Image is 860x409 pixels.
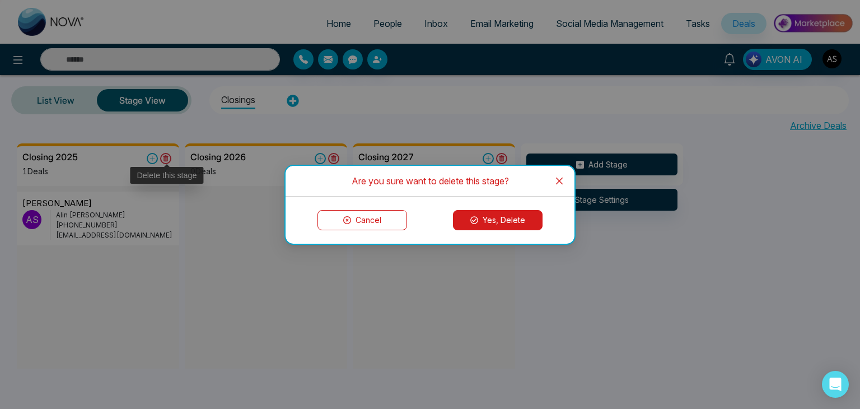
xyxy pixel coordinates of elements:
[299,175,561,187] div: Are you sure want to delete this stage?
[544,166,574,196] button: Close
[555,176,564,185] span: close
[453,210,543,230] button: Yes, Delete
[822,371,849,398] div: Open Intercom Messenger
[317,210,407,230] button: Cancel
